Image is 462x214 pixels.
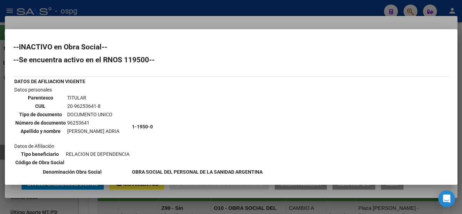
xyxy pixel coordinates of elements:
th: Parentesco [15,94,66,102]
th: Tipo beneficiario [15,150,65,158]
td: Datos personales Datos de Afiliación [14,86,131,167]
td: TITULAR [67,94,120,102]
td: RELACION DE DEPENDENCIA [65,150,130,158]
th: Tipo de documento [15,111,66,118]
td: 20-96253641-8 [67,102,120,110]
th: Apellido y nombre [15,127,66,135]
td: DOCUMENTO UNICO [67,111,120,118]
th: Fecha Alta Obra Social [14,176,131,184]
b: OBRA SOCIAL DEL PERSONAL DE LA SANIDAD ARGENTINA [132,169,263,175]
th: Número de documento [15,119,66,127]
b: DATOS DE AFILIACION VIGENTE [14,79,85,84]
h2: --INACTIVO en Obra Social-- [13,43,449,50]
th: Código de Obra Social [15,159,65,166]
h2: --Se encuentra activo en el RNOS 119500-- [13,56,449,63]
td: [PERSON_NAME] ADRIA [67,127,120,135]
td: 96253641 [67,119,120,127]
div: Open Intercom Messenger [438,190,455,207]
b: 1-1950-0 [132,124,153,129]
th: Denominación Obra Social [14,168,131,176]
th: CUIL [15,102,66,110]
